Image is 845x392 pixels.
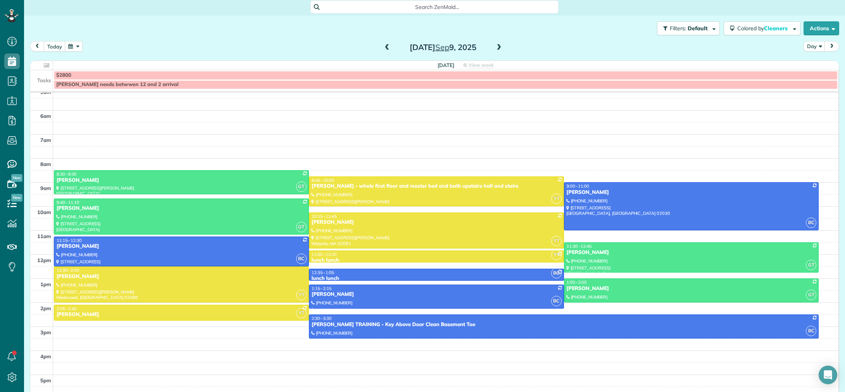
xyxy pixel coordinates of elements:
[40,353,51,359] span: 4pm
[567,183,589,189] span: 9:00 - 11:00
[653,21,720,35] a: Filters: Default
[11,194,22,202] span: New
[819,366,837,384] div: Open Intercom Messenger
[724,21,800,35] button: Colored byCleaners
[551,236,562,246] span: YT
[566,189,817,196] div: [PERSON_NAME]
[57,268,79,273] span: 12:30 - 2:00
[824,41,839,52] button: next
[312,316,332,321] span: 2:30 - 3:30
[296,254,307,264] span: BC
[312,270,334,275] span: 12:35 - 1:05
[40,329,51,335] span: 3pm
[40,281,51,287] span: 1pm
[804,41,825,52] button: Day
[311,183,562,190] div: [PERSON_NAME] - whole first floor and master bed and bath upstairs hall and stairs
[56,273,307,280] div: [PERSON_NAME]
[311,321,817,328] div: [PERSON_NAME] TRAINING - Key Above Door Clean Basement Too
[566,285,817,292] div: [PERSON_NAME]
[56,205,307,212] div: [PERSON_NAME]
[469,62,493,68] span: View week
[566,249,817,256] div: [PERSON_NAME]
[764,25,789,32] span: Cleaners
[56,243,307,250] div: [PERSON_NAME]
[670,25,686,32] span: Filters:
[567,243,592,249] span: 11:30 - 12:45
[806,290,816,300] span: GT
[40,185,51,191] span: 9am
[37,233,51,239] span: 11am
[804,21,839,35] button: Actions
[435,42,449,52] span: Sep
[30,41,45,52] button: prev
[56,81,178,88] span: [PERSON_NAME] needs betwwen 12 and 2 arrival
[395,43,491,52] h2: [DATE] 9, 2025
[312,252,337,257] span: 11:50 - 12:20
[312,286,332,291] span: 1:15 - 2:15
[311,219,562,226] div: [PERSON_NAME]
[37,209,51,215] span: 10am
[806,326,816,336] span: BC
[657,21,720,35] button: Filters: Default
[296,308,307,318] span: YT
[11,174,22,182] span: New
[40,305,51,311] span: 2pm
[40,113,51,119] span: 6am
[551,193,562,204] span: YT
[438,62,454,68] span: [DATE]
[40,137,51,143] span: 7am
[737,25,790,32] span: Colored by
[312,214,337,219] span: 10:15 - 11:45
[296,290,307,300] span: YT
[551,268,562,278] span: BC
[40,161,51,167] span: 8am
[57,306,77,311] span: 2:05 - 2:45
[56,311,307,318] div: [PERSON_NAME]
[806,218,816,228] span: BC
[551,250,562,260] span: YT
[296,181,307,192] span: GT
[57,200,79,205] span: 9:40 - 11:10
[688,25,708,32] span: Default
[296,222,307,232] span: GT
[44,41,66,52] button: today
[311,291,562,298] div: [PERSON_NAME]
[57,171,77,177] span: 8:30 - 9:30
[57,238,82,243] span: 11:15 - 12:30
[551,296,562,306] span: BC
[567,280,587,285] span: 1:00 - 2:00
[37,257,51,263] span: 12pm
[806,260,816,270] span: GT
[311,275,562,282] div: lunch lunch
[56,177,307,184] div: [PERSON_NAME]
[56,72,71,78] span: $2800
[40,377,51,383] span: 5pm
[312,178,334,183] span: 8:45 - 10:00
[311,257,562,264] div: lunch lunch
